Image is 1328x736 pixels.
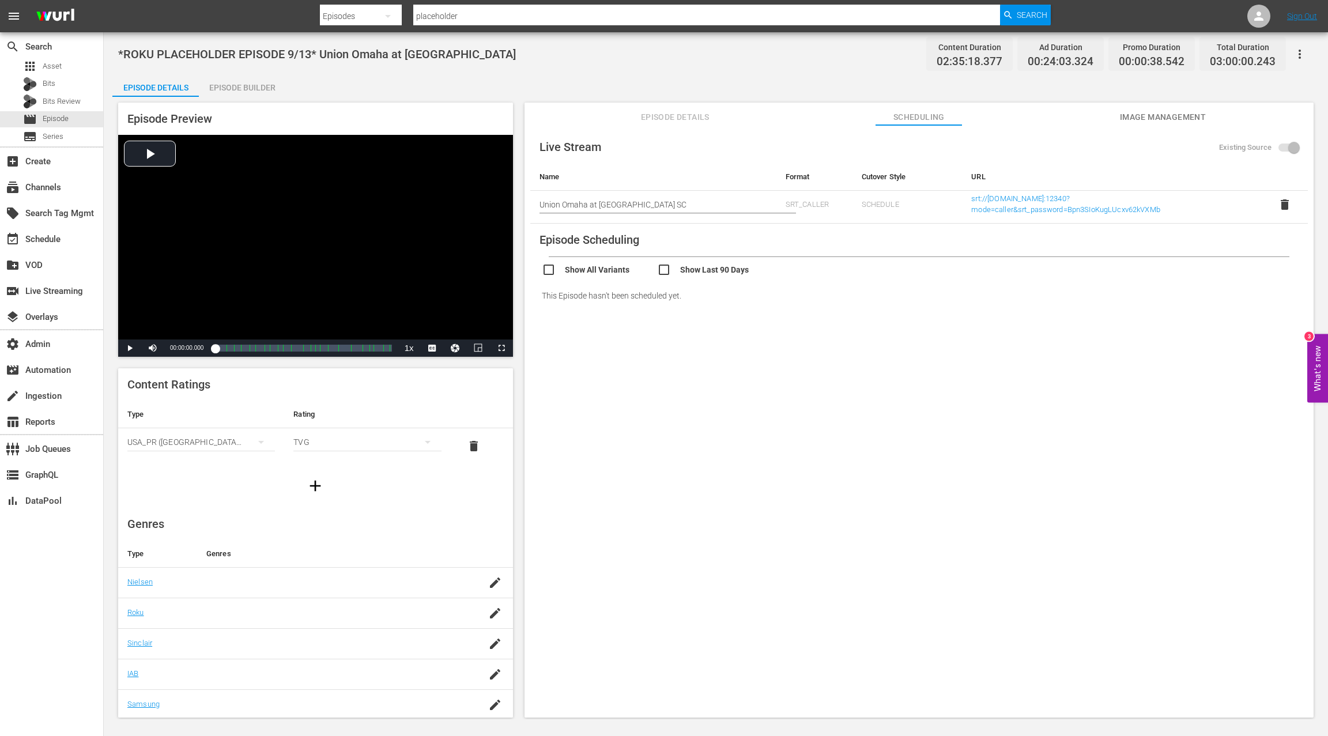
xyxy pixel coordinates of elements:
[1304,331,1314,341] div: 3
[118,401,284,428] th: Type
[6,442,20,456] span: Job Queues
[112,74,199,101] div: Episode Details
[7,9,21,23] span: menu
[1278,198,1292,212] span: delete
[127,112,212,126] span: Episode Preview
[852,191,963,224] td: SCHEDULE
[293,426,441,458] div: TVG
[6,258,20,272] span: VOD
[1287,12,1317,21] a: Sign Out
[127,608,144,617] a: Roku
[23,95,37,108] div: Bits Review
[1028,39,1093,55] div: Ad Duration
[1119,110,1206,124] span: Image Management
[971,194,1160,214] a: srt://[DOMAIN_NAME]:12340?mode=caller&srt_password=Bpn3SIoKugLUcxv62kVXMb
[118,339,141,357] button: Play
[1210,39,1276,55] div: Total Duration
[776,163,852,191] th: Format
[1119,55,1184,69] span: 00:00:38.542
[6,284,20,298] span: Live Streaming
[118,135,513,357] div: Video Player
[215,345,391,352] div: Progress Bar
[43,61,62,72] span: Asset
[6,180,20,194] span: Channels
[530,163,776,191] th: Name
[23,59,37,73] span: Asset
[284,401,450,428] th: Rating
[170,345,203,351] span: 00:00:00.000
[127,700,160,708] a: Samsung
[1219,142,1272,153] span: Existing Source
[118,401,513,464] table: simple table
[43,96,81,107] span: Bits Review
[539,140,601,154] span: Live Stream
[530,280,1308,312] div: This Episode hasn't been scheduled yet.
[141,339,164,357] button: Mute
[1119,39,1184,55] div: Promo Duration
[6,232,20,246] span: Schedule
[444,339,467,357] button: Jump To Time
[1210,55,1276,69] span: 03:00:00.243
[118,47,516,61] span: *ROKU PLACEHOLDER EPISODE 9/13* Union Omaha at [GEOGRAPHIC_DATA]
[460,432,488,460] button: delete
[127,639,152,647] a: Sinclair
[6,389,20,403] span: Ingestion
[632,110,718,124] span: Episode Details
[127,669,138,678] a: IAB
[467,339,490,357] button: Picture-in-Picture
[43,131,63,142] span: Series
[127,578,153,586] a: Nielsen
[127,517,164,531] span: Genres
[6,415,20,429] span: Reports
[197,540,471,568] th: Genres
[937,55,1002,69] span: 02:35:18.377
[6,310,20,324] span: Overlays
[23,130,37,144] span: Series
[539,233,639,247] span: Episode Scheduling
[127,378,210,391] span: Content Ratings
[852,163,963,191] th: Cutover Style
[23,112,37,126] span: Episode
[1000,5,1051,25] button: Search
[199,74,285,101] div: Episode Builder
[1271,191,1299,218] button: delete
[6,494,20,508] span: DataPool
[6,337,20,351] span: Admin
[118,540,197,568] th: Type
[43,113,69,124] span: Episode
[43,78,55,89] span: Bits
[421,339,444,357] button: Captions
[1028,55,1093,69] span: 00:24:03.324
[28,3,83,30] img: ans4CAIJ8jUAAAAAAAAAAAAAAAAAAAAAAAAgQb4GAAAAAAAAAAAAAAAAAAAAAAAAJMjXAAAAAAAAAAAAAAAAAAAAAAAAgAT5G...
[6,363,20,377] span: Automation
[776,191,852,224] td: SRT_CALLER
[962,163,1262,191] th: URL
[6,206,20,220] span: Search Tag Mgmt
[1017,5,1047,25] span: Search
[127,426,275,458] div: USA_PR ([GEOGRAPHIC_DATA] ([GEOGRAPHIC_DATA]))
[23,77,37,91] div: Bits
[876,110,962,124] span: Scheduling
[6,40,20,54] span: Search
[112,74,199,97] button: Episode Details
[199,74,285,97] button: Episode Builder
[6,154,20,168] span: Create
[937,39,1002,55] div: Content Duration
[398,339,421,357] button: Playback Rate
[6,468,20,482] span: GraphQL
[490,339,513,357] button: Fullscreen
[467,439,481,453] span: delete
[1307,334,1328,402] button: Open Feedback Widget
